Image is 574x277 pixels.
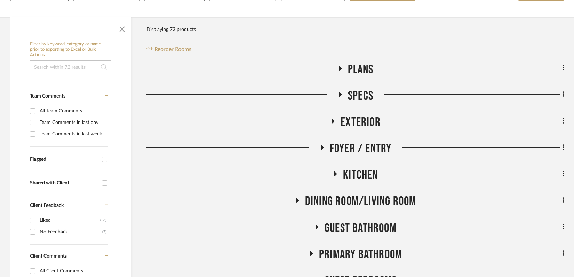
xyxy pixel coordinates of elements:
div: Team Comments in last day [40,117,106,128]
span: Client Feedback [30,203,64,208]
div: Flagged [30,157,98,162]
div: Shared with Client [30,180,98,186]
span: Team Comments [30,94,65,99]
span: Client Comments [30,254,67,259]
span: Plans [348,62,374,77]
span: Dining Room/Living Room [305,194,416,209]
div: No Feedback [40,226,102,237]
button: Close [115,21,129,35]
span: Kitchen [343,168,378,183]
div: Team Comments in last week [40,128,106,140]
span: Specs [348,89,373,103]
div: All Client Comments [40,266,106,277]
div: (56) [100,215,106,226]
div: All Team Comments [40,106,106,117]
button: Reorder Rooms [146,45,191,53]
span: Reorder Rooms [154,45,191,53]
div: (7) [102,226,106,237]
span: Foyer / Entry [330,141,392,156]
h6: Filter by keyword, category or name prior to exporting to Excel or Bulk Actions [30,42,111,58]
div: Liked [40,215,100,226]
input: Search within 72 results [30,60,111,74]
div: Displaying 72 products [146,23,196,36]
span: Primary Bathroom [319,247,402,262]
span: Guest Bathroom [325,221,397,236]
span: Exterior [341,115,381,130]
